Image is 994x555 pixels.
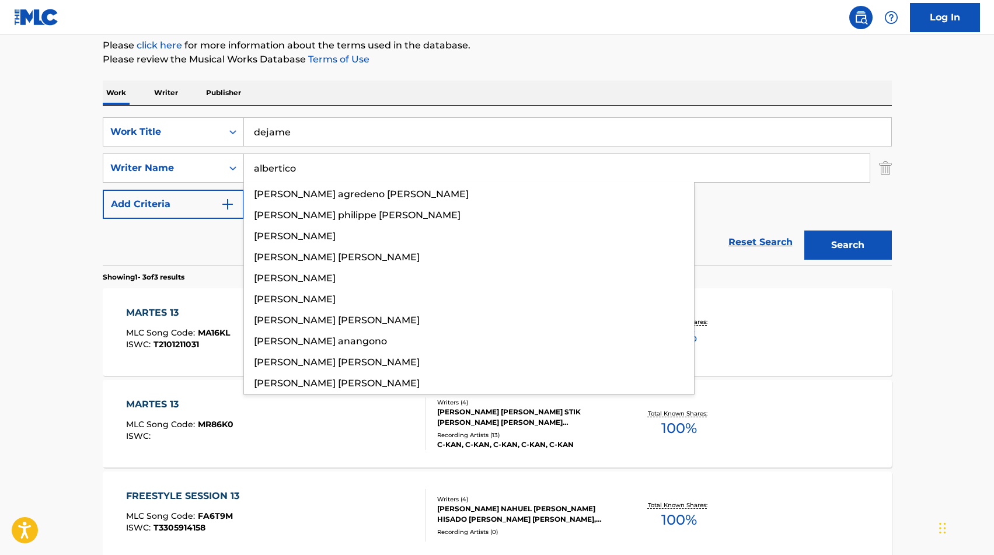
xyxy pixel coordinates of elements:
div: C-KAN, C-KAN, C-KAN, C-KAN, C-KAN [437,439,613,450]
span: T3305914158 [154,522,205,533]
span: [PERSON_NAME] philippe [PERSON_NAME] [254,210,461,221]
p: Showing 1 - 3 of 3 results [103,272,184,282]
img: help [884,11,898,25]
div: Help [880,6,903,29]
span: MR86K0 [198,419,233,430]
span: [PERSON_NAME] [PERSON_NAME] [254,357,420,368]
span: [PERSON_NAME] [254,273,336,284]
span: [PERSON_NAME] [254,294,336,305]
div: Widget de chat [936,499,994,555]
a: click here [137,40,182,51]
div: Recording Artists ( 0 ) [437,528,613,536]
img: MLC Logo [14,9,59,26]
div: Work Title [110,125,215,139]
span: [PERSON_NAME] [PERSON_NAME] [254,315,420,326]
span: 100 % [661,509,697,530]
div: Writers ( 4 ) [437,495,613,504]
a: MARTES 13MLC Song Code:MR86K0ISWC:Writers (4)[PERSON_NAME] [PERSON_NAME] STIK [PERSON_NAME] [PERS... [103,380,892,467]
form: Search Form [103,117,892,266]
p: Publisher [203,81,245,105]
p: Work [103,81,130,105]
div: MARTES 13 [126,397,233,411]
div: MARTES 13 [126,306,230,320]
div: Recording Artists ( 13 ) [437,431,613,439]
a: Reset Search [723,229,798,255]
span: MLC Song Code : [126,327,198,338]
div: [PERSON_NAME] NAHUEL [PERSON_NAME] HISADO [PERSON_NAME] [PERSON_NAME], [PERSON_NAME] [437,504,613,525]
span: [PERSON_NAME] [PERSON_NAME] [254,378,420,389]
p: Please review the Musical Works Database [103,53,892,67]
span: T2101211031 [154,339,199,350]
div: Writers ( 4 ) [437,398,613,407]
img: search [854,11,868,25]
span: MLC Song Code : [126,511,198,521]
div: [PERSON_NAME] [PERSON_NAME] STIK [PERSON_NAME] [PERSON_NAME] [PERSON_NAME], [PERSON_NAME] [PERSON... [437,407,613,428]
span: ISWC : [126,431,154,441]
a: MARTES 13MLC Song Code:MA16KLISWC:T2101211031Writers (2)[PERSON_NAME] HISADO [PERSON_NAME]Recordi... [103,288,892,376]
img: 9d2ae6d4665cec9f34b9.svg [221,197,235,211]
button: Add Criteria [103,190,244,219]
div: FREESTYLE SESSION 13 [126,489,245,503]
span: [PERSON_NAME] agredeno [PERSON_NAME] [254,189,469,200]
p: Total Known Shares: [648,409,710,418]
div: Writer Name [110,161,215,175]
button: Search [804,231,892,260]
div: Arrastrar [939,511,946,546]
a: Public Search [849,6,873,29]
span: ISWC : [126,339,154,350]
p: Writer [151,81,182,105]
span: [PERSON_NAME] anangono [254,336,387,347]
span: MA16KL [198,327,230,338]
span: FA6T9M [198,511,233,521]
iframe: Chat Widget [936,499,994,555]
a: Log In [910,3,980,32]
img: Delete Criterion [879,153,892,183]
a: Terms of Use [306,54,369,65]
span: MLC Song Code : [126,419,198,430]
span: [PERSON_NAME] [PERSON_NAME] [254,252,420,263]
span: ISWC : [126,522,154,533]
span: [PERSON_NAME] [254,231,336,242]
span: 100 % [661,418,697,439]
p: Please for more information about the terms used in the database. [103,39,892,53]
p: Total Known Shares: [648,501,710,509]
